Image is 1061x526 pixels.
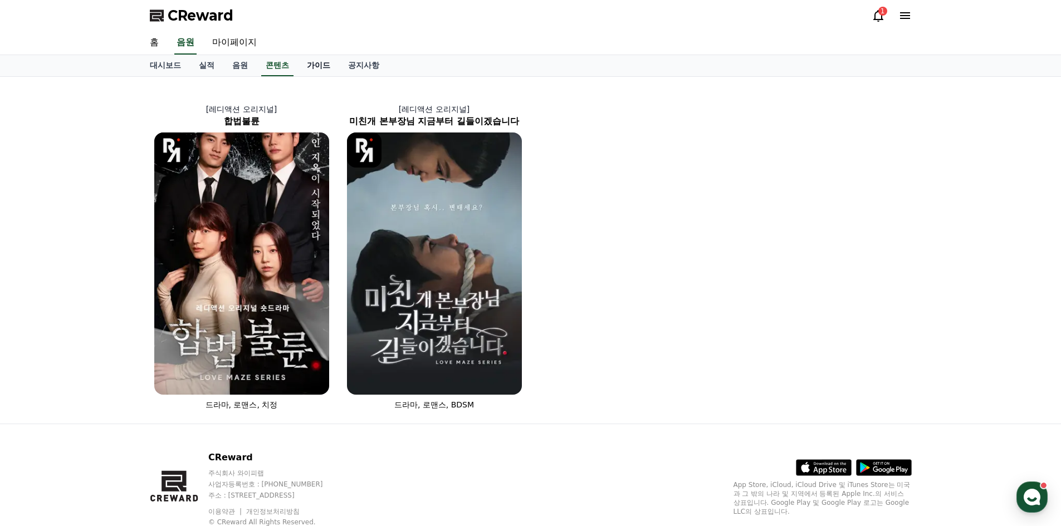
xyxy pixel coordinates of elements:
a: [레디액션 오리지널] 합법불륜 합법불륜 [object Object] Logo 드라마, 로맨스, 치정 [145,95,338,419]
p: 주식회사 와이피랩 [208,469,344,478]
a: 설정 [144,353,214,381]
h2: 합법불륜 [145,115,338,128]
a: 대화 [74,353,144,381]
img: [object Object] Logo [347,132,382,168]
a: 콘텐츠 [261,55,294,76]
a: 1 [872,9,885,22]
a: CReward [150,7,233,24]
span: 드라마, 로맨스, BDSM [394,400,474,409]
a: 홈 [141,31,168,55]
a: 개인정보처리방침 [246,508,300,515]
p: CReward [208,451,344,464]
img: 미친개 본부장님 지금부터 길들이겠습니다 [347,132,522,395]
a: [레디액션 오리지널] 미친개 본부장님 지금부터 길들이겠습니다 미친개 본부장님 지금부터 길들이겠습니다 [object Object] Logo 드라마, 로맨스, BDSM [338,95,531,419]
img: [object Object] Logo [154,132,189,168]
span: CReward [168,7,233,24]
a: 실적 [190,55,223,76]
p: 사업자등록번호 : [PHONE_NUMBER] [208,480,344,489]
a: 가이드 [298,55,339,76]
h2: 미친개 본부장님 지금부터 길들이겠습니다 [338,115,531,128]
p: 주소 : [STREET_ADDRESS] [208,491,344,500]
a: 마이페이지 [203,31,266,55]
p: [레디액션 오리지널] [338,104,531,115]
span: 드라마, 로맨스, 치정 [206,400,278,409]
img: 합법불륜 [154,132,329,395]
span: 홈 [35,370,42,378]
a: 음원 [223,55,257,76]
span: 설정 [172,370,185,378]
div: 1 [878,7,887,16]
p: [레디액션 오리지널] [145,104,338,115]
a: 음원 [174,31,197,55]
p: App Store, iCloud, iCloud Drive 및 iTunes Store는 미국과 그 밖의 나라 및 지역에서 등록된 Apple Inc.의 서비스 상표입니다. Goo... [734,480,912,516]
a: 이용약관 [208,508,243,515]
span: 대화 [102,370,115,379]
a: 홈 [3,353,74,381]
a: 공지사항 [339,55,388,76]
a: 대시보드 [141,55,190,76]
